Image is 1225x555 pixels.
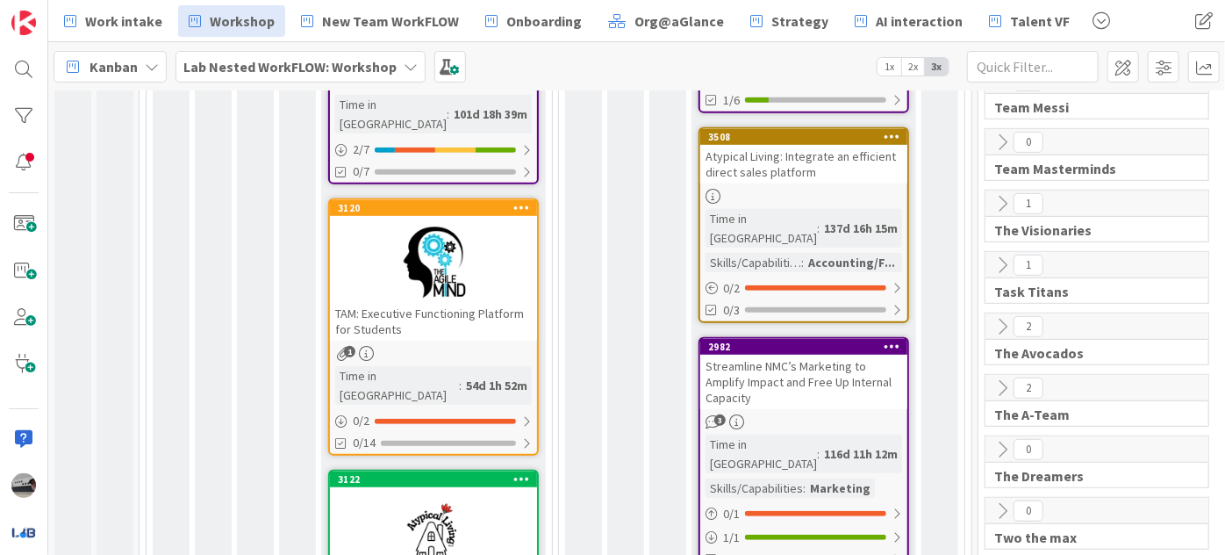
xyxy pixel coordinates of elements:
div: Time in [GEOGRAPHIC_DATA] [706,435,817,473]
span: 2x [901,58,925,76]
span: 2 [1014,316,1043,337]
span: Team Masterminds [994,160,1186,177]
img: jB [11,473,36,498]
span: : [447,105,449,124]
div: TAM: Executive Functioning Platform for Students [330,302,537,341]
div: 101d 18h 39m [449,105,532,124]
a: Workshop [178,5,285,37]
span: 0 [1014,132,1043,153]
div: Marketing [806,479,875,498]
span: 0 / 1 [723,505,740,523]
a: Talent VF [978,5,1080,37]
div: Accounting/F... [804,253,899,272]
a: Org@aGlance [598,5,734,37]
div: 3120 [330,200,537,216]
div: 2982 [700,339,907,355]
b: Lab Nested WorkFLOW: Workshop [183,58,397,76]
div: 137d 16h 15m [820,219,902,238]
span: AI interaction [876,11,963,32]
div: Time in [GEOGRAPHIC_DATA] [706,209,817,248]
div: Streamline NMC’s Marketing to Amplify Impact and Free Up Internal Capacity [700,355,907,409]
span: 2 [1014,378,1043,399]
span: Workshop [210,11,275,32]
span: : [801,253,804,272]
span: The A-Team [994,406,1186,423]
span: Task Titans [994,283,1186,300]
span: Team Messi [994,98,1186,116]
span: 0/7 [353,162,369,181]
div: Skills/Capabilities [706,253,801,272]
span: Onboarding [506,11,582,32]
div: 1/1 [700,527,907,549]
div: Time in [GEOGRAPHIC_DATA] [335,95,447,133]
div: 3508 [700,129,907,145]
span: 0 / 2 [723,279,740,298]
span: Work intake [85,11,162,32]
span: Org@aGlance [634,11,724,32]
a: AI interaction [844,5,973,37]
div: 3120 [338,202,537,214]
span: 0/3 [723,301,740,320]
span: Talent VF [1010,11,1070,32]
div: 3122 [338,473,537,486]
span: 1 / 1 [723,529,740,547]
span: 3 [714,414,726,426]
div: 0/2 [700,277,907,299]
span: 0/14 [353,434,376,452]
span: : [459,376,462,395]
div: 3508 [708,131,907,143]
span: Strategy [771,11,828,32]
span: 0 / 2 [353,412,369,430]
div: Skills/Capabilities [706,479,803,498]
span: 1/6 [723,91,740,110]
span: 1 [1014,193,1043,214]
span: 1 [344,346,355,357]
div: Time in [GEOGRAPHIC_DATA] [335,366,459,405]
span: 1x [878,58,901,76]
span: The Visionaries [994,221,1186,239]
a: Onboarding [475,5,592,37]
span: The Dreamers [994,467,1186,485]
span: 3x [925,58,949,76]
span: The Avocados [994,344,1186,362]
span: 0 [1014,439,1043,460]
span: : [817,219,820,238]
span: : [803,479,806,498]
div: 0/2 [330,410,537,432]
span: New Team WorkFLOW [322,11,459,32]
div: 3120TAM: Executive Functioning Platform for Students [330,200,537,341]
div: 2982Streamline NMC’s Marketing to Amplify Impact and Free Up Internal Capacity [700,339,907,409]
a: Strategy [740,5,839,37]
div: 0/1 [700,503,907,525]
span: : [817,444,820,464]
div: 2982 [708,341,907,353]
div: Atypical Living: Integrate an efficient direct sales platform [700,145,907,184]
span: 2 / 7 [353,141,369,159]
input: Quick Filter... [967,51,1099,83]
a: 3508Atypical Living: Integrate an efficient direct sales platformTime in [GEOGRAPHIC_DATA]:137d 1... [698,127,909,323]
img: avatar [11,520,36,544]
div: 3508Atypical Living: Integrate an efficient direct sales platform [700,129,907,184]
div: 3122 [330,472,537,487]
span: 0 [1014,501,1043,522]
div: 116d 11h 12m [820,444,902,464]
div: 54d 1h 52m [462,376,532,395]
span: 1 [1014,255,1043,276]
div: 2/7 [330,139,537,161]
img: Visit kanbanzone.com [11,11,36,35]
a: Work intake [54,5,173,37]
a: New Team WorkFLOW [290,5,469,37]
span: Two the max [994,529,1186,546]
span: Kanban [90,56,138,77]
a: 3120TAM: Executive Functioning Platform for StudentsTime in [GEOGRAPHIC_DATA]:54d 1h 52m0/20/14 [328,198,539,456]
